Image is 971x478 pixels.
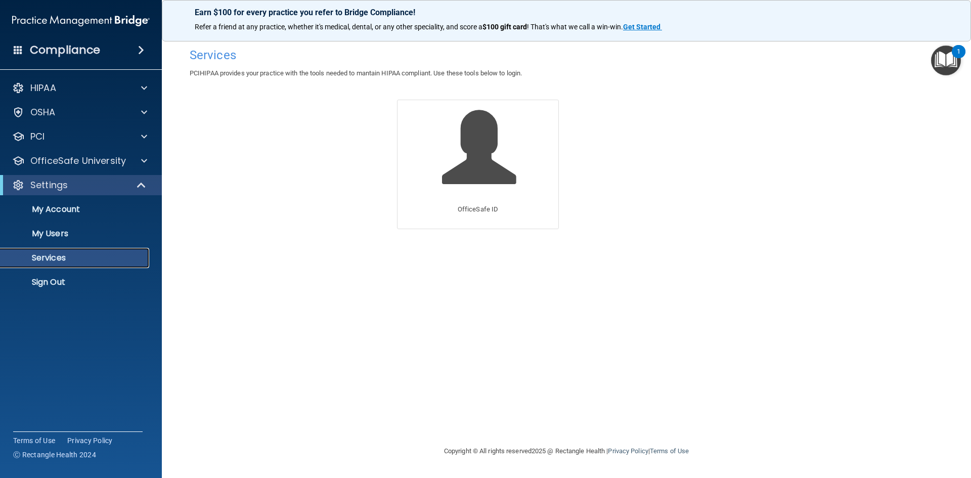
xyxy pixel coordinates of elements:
p: Services [7,253,145,263]
span: Ⓒ Rectangle Health 2024 [13,450,96,460]
p: Sign Out [7,277,145,287]
a: Terms of Use [650,447,689,455]
span: ! That's what we call a win-win. [527,23,623,31]
a: OfficeSafe University [12,155,147,167]
p: PCI [30,131,45,143]
p: Earn $100 for every practice you refer to Bridge Compliance! [195,8,938,17]
span: PCIHIPAA provides your practice with the tools needed to mantain HIPAA compliant. Use these tools... [190,69,522,77]
a: OfficeSafe ID [397,100,559,229]
div: Copyright © All rights reserved 2025 @ Rectangle Health | | [382,435,751,467]
a: Privacy Policy [67,436,113,446]
strong: $100 gift card [482,23,527,31]
strong: Get Started [623,23,660,31]
a: PCI [12,131,147,143]
p: OfficeSafe University [30,155,126,167]
a: OSHA [12,106,147,118]
button: Open Resource Center, 1 new notification [931,46,961,75]
div: 1 [957,52,960,65]
p: My Users [7,229,145,239]
h4: Services [190,49,943,62]
p: OfficeSafe ID [458,203,498,215]
p: OSHA [30,106,56,118]
p: Settings [30,179,68,191]
a: Privacy Policy [608,447,648,455]
a: Settings [12,179,147,191]
a: Terms of Use [13,436,55,446]
img: PMB logo [12,11,150,31]
p: HIPAA [30,82,56,94]
a: Get Started [623,23,662,31]
a: HIPAA [12,82,147,94]
h4: Compliance [30,43,100,57]
span: Refer a friend at any practice, whether it's medical, dental, or any other speciality, and score a [195,23,482,31]
p: My Account [7,204,145,214]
